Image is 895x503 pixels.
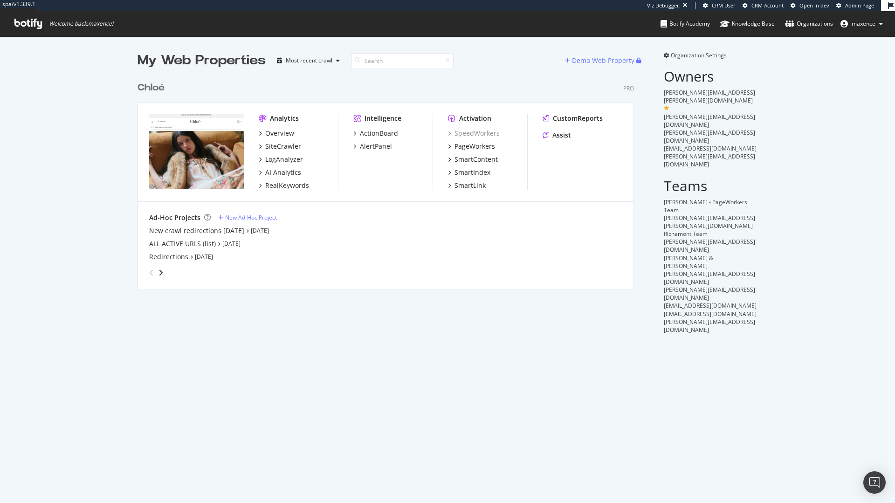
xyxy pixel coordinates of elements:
span: Admin Page [845,2,874,9]
a: CustomReports [543,114,603,123]
span: [PERSON_NAME][EMAIL_ADDRESS][DOMAIN_NAME] [664,129,755,145]
span: CRM Account [751,2,784,9]
div: LogAnalyzer [265,155,303,164]
a: New Ad-Hoc Project [218,214,277,221]
a: AlertPanel [353,142,392,151]
a: SpeedWorkers [448,129,500,138]
span: Welcome back, maxence ! [49,20,113,28]
a: SmartLink [448,181,486,190]
h2: Owners [664,69,757,84]
span: [PERSON_NAME][EMAIL_ADDRESS][DOMAIN_NAME] [664,113,755,129]
div: [PERSON_NAME] - PageWorkers Team [664,198,757,214]
a: CRM Account [743,2,784,9]
span: [PERSON_NAME][EMAIL_ADDRESS][PERSON_NAME][DOMAIN_NAME] [664,89,755,104]
div: [PERSON_NAME] & [PERSON_NAME] [664,254,757,270]
div: AI Analytics [265,168,301,177]
div: grid [138,70,641,289]
div: Viz Debugger: [647,2,681,9]
span: [PERSON_NAME][EMAIL_ADDRESS][DOMAIN_NAME] [664,238,755,254]
div: SmartIndex [454,168,490,177]
div: Demo Web Property [572,56,634,65]
span: [PERSON_NAME][EMAIL_ADDRESS][DOMAIN_NAME] [664,152,755,168]
a: New crawl redirections [DATE] [149,226,244,235]
div: CustomReports [553,114,603,123]
span: maxence [852,20,875,28]
a: Open in dev [791,2,829,9]
span: CRM User [712,2,736,9]
div: AlertPanel [360,142,392,151]
span: [PERSON_NAME][EMAIL_ADDRESS][DOMAIN_NAME] [664,286,755,302]
div: RealKeywords [265,181,309,190]
div: Pro [623,84,634,92]
div: Knowledge Base [720,19,775,28]
div: Organizations [785,19,833,28]
a: Organizations [785,11,833,36]
a: Knowledge Base [720,11,775,36]
a: Admin Page [836,2,874,9]
a: ALL ACTIVE URLS (list) [149,239,216,248]
div: angle-right [158,268,164,277]
button: Demo Web Property [565,53,636,68]
div: Overview [265,129,294,138]
span: [PERSON_NAME][EMAIL_ADDRESS][DOMAIN_NAME] [664,270,755,286]
button: maxence [833,16,890,31]
a: Chloé [138,81,168,95]
h2: Teams [664,178,757,193]
a: SmartContent [448,155,498,164]
div: Open Intercom Messenger [863,471,886,494]
span: [EMAIL_ADDRESS][DOMAIN_NAME] [664,310,757,318]
a: Redirections [149,252,188,262]
span: Open in dev [799,2,829,9]
div: Assist [552,131,571,140]
span: Organization Settings [671,51,727,59]
a: CRM User [703,2,736,9]
span: [PERSON_NAME][EMAIL_ADDRESS][PERSON_NAME][DOMAIN_NAME] [664,214,755,230]
a: AI Analytics [259,168,301,177]
div: ActionBoard [360,129,398,138]
a: SmartIndex [448,168,490,177]
a: Assist [543,131,571,140]
span: [EMAIL_ADDRESS][DOMAIN_NAME] [664,302,757,310]
a: [DATE] [251,227,269,234]
a: ActionBoard [353,129,398,138]
a: PageWorkers [448,142,495,151]
a: SiteCrawler [259,142,301,151]
input: Search [351,53,454,69]
a: RealKeywords [259,181,309,190]
a: [DATE] [195,253,213,261]
span: [EMAIL_ADDRESS][DOMAIN_NAME] [664,145,757,152]
div: SmartContent [454,155,498,164]
div: SmartLink [454,181,486,190]
div: Botify Academy [661,19,710,28]
div: Richemont Team [664,230,757,238]
div: New Ad-Hoc Project [225,214,277,221]
button: Most recent crawl [273,53,344,68]
div: Ad-Hoc Projects [149,213,200,222]
div: angle-left [145,265,158,280]
div: SiteCrawler [265,142,301,151]
div: Analytics [270,114,299,123]
div: PageWorkers [454,142,495,151]
div: Most recent crawl [286,58,332,63]
a: Overview [259,129,294,138]
span: [PERSON_NAME][EMAIL_ADDRESS][DOMAIN_NAME] [664,318,755,334]
a: Botify Academy [661,11,710,36]
a: [DATE] [222,240,241,248]
a: Demo Web Property [565,56,636,64]
img: www.chloe.com [149,114,244,189]
div: Activation [459,114,491,123]
div: My Web Properties [138,51,266,70]
a: LogAnalyzer [259,155,303,164]
div: Chloé [138,81,165,95]
div: Intelligence [365,114,401,123]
